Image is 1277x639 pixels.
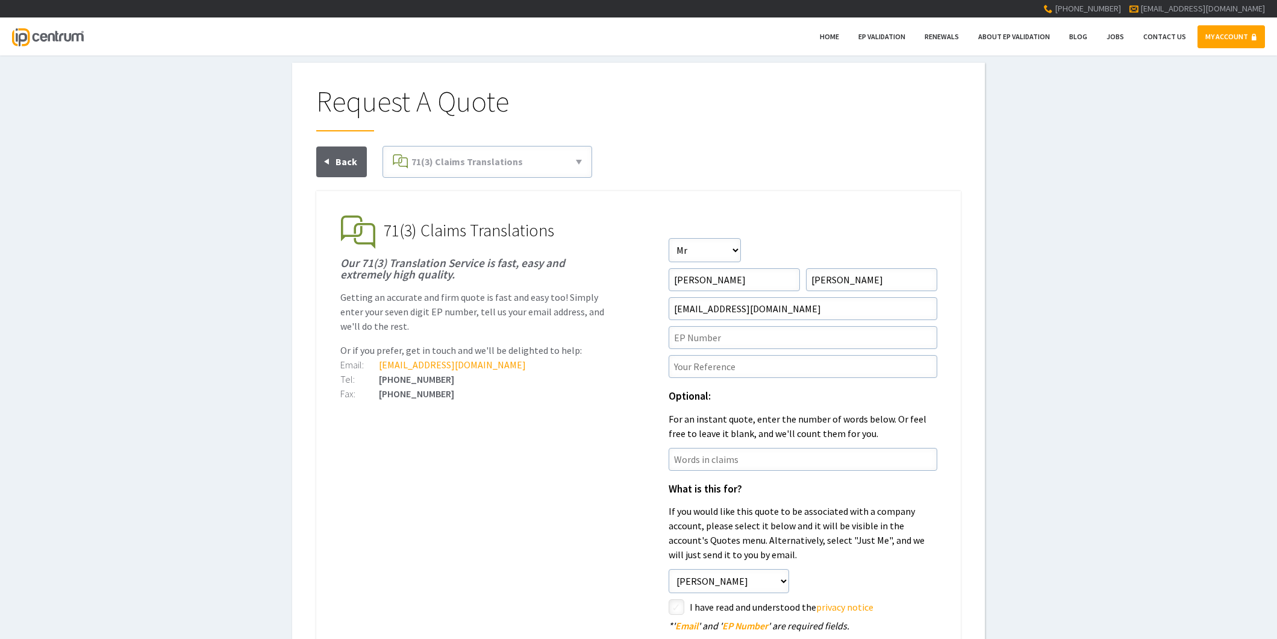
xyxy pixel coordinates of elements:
[690,599,937,615] label: I have read and understood the
[379,359,526,371] a: [EMAIL_ADDRESS][DOMAIN_NAME]
[340,374,609,384] div: [PHONE_NUMBER]
[340,389,609,398] div: [PHONE_NUMBER]
[1069,32,1087,41] span: Blog
[858,32,905,41] span: EP Validation
[411,156,523,168] span: 71(3) Claims Translations
[1061,25,1095,48] a: Blog
[1143,32,1186,41] span: Contact Us
[978,32,1050,41] span: About EP Validation
[851,25,913,48] a: EP Validation
[669,599,684,615] label: styled-checkbox
[669,504,937,562] p: If you would like this quote to be associated with a company account, please select it below and ...
[917,25,967,48] a: Renewals
[1099,25,1132,48] a: Jobs
[925,32,959,41] span: Renewals
[722,620,768,632] span: EP Number
[820,32,839,41] span: Home
[675,620,698,632] span: Email
[384,219,554,241] span: 71(3) Claims Translations
[816,601,873,613] a: privacy notice
[12,17,83,55] a: IP Centrum
[316,87,961,131] h1: Request A Quote
[1140,3,1265,14] a: [EMAIL_ADDRESS][DOMAIN_NAME]
[669,484,937,495] h1: What is this for?
[340,257,609,280] h1: Our 71(3) Translation Service is fast, easy and extremely high quality.
[669,412,937,441] p: For an instant quote, enter the number of words below. Or feel free to leave it blank, and we'll ...
[1135,25,1194,48] a: Contact Us
[316,146,367,177] a: Back
[336,156,357,168] span: Back
[970,25,1058,48] a: About EP Validation
[340,374,379,384] div: Tel:
[669,621,937,631] div: ' ' and ' ' are required fields.
[806,268,937,291] input: Surname
[669,448,937,471] input: Words in claims
[812,25,847,48] a: Home
[388,151,587,172] a: 71(3) Claims Translations
[669,391,937,402] h1: Optional:
[340,343,609,357] p: Or if you prefer, get in touch and we'll be delighted to help:
[1107,32,1124,41] span: Jobs
[669,355,937,378] input: Your Reference
[1197,25,1265,48] a: MY ACCOUNT
[340,389,379,398] div: Fax:
[340,290,609,333] p: Getting an accurate and firm quote is fast and easy too! Simply enter your seven digit EP number,...
[340,360,379,370] div: Email:
[669,268,800,291] input: First Name
[669,297,937,320] input: Email
[669,326,937,349] input: EP Number
[1055,3,1121,14] span: [PHONE_NUMBER]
